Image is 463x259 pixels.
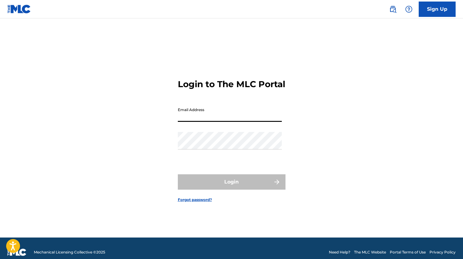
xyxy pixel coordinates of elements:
a: Sign Up [419,2,456,17]
img: MLC Logo [7,5,31,14]
a: Need Help? [329,249,350,255]
h3: Login to The MLC Portal [178,79,285,90]
a: Forgot password? [178,197,212,203]
a: The MLC Website [354,249,386,255]
a: Portal Terms of Use [390,249,426,255]
a: Public Search [387,3,399,15]
img: logo [7,249,26,256]
span: Mechanical Licensing Collective © 2025 [34,249,105,255]
img: help [405,6,413,13]
img: search [389,6,397,13]
a: Privacy Policy [429,249,456,255]
iframe: Chat Widget [432,230,463,259]
div: Help [403,3,415,15]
